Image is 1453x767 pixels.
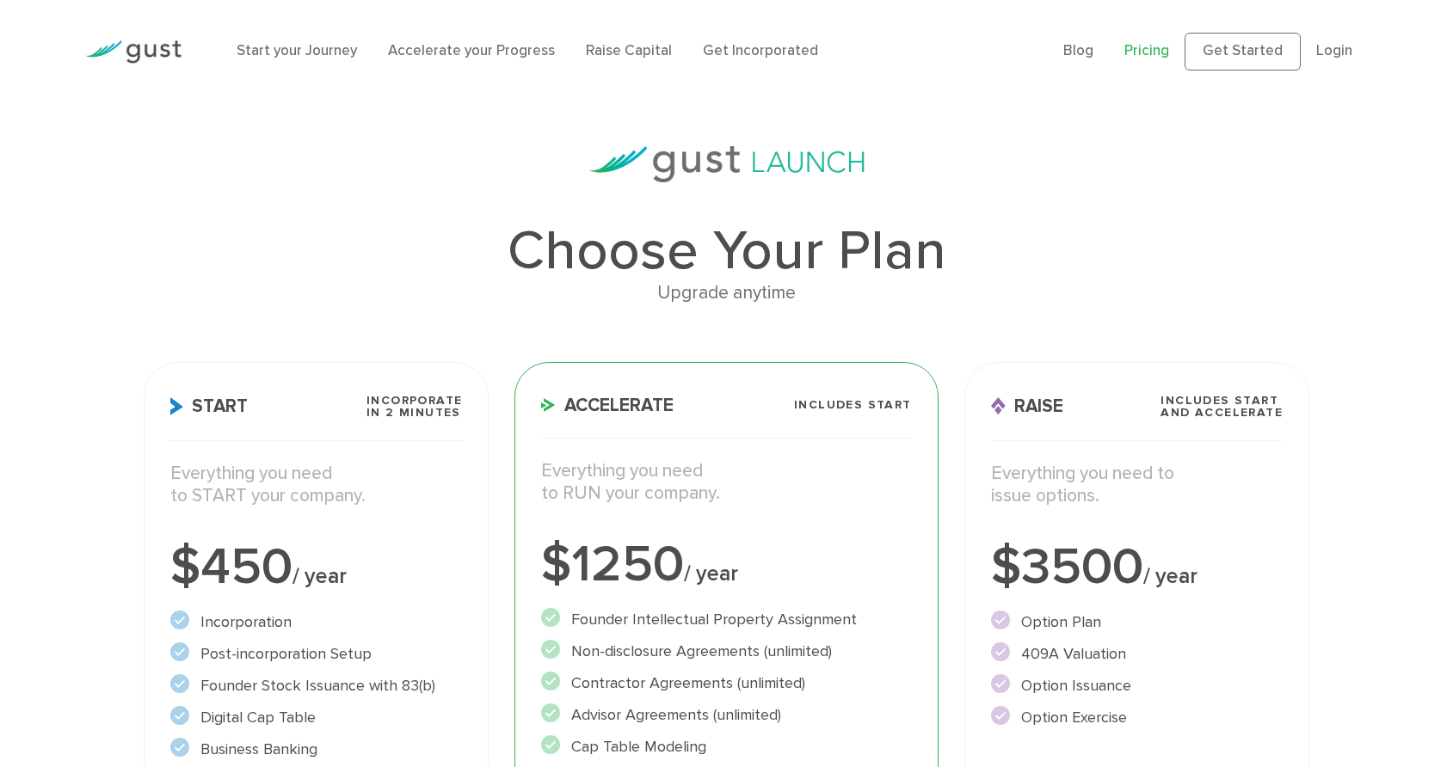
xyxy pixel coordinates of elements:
[144,224,1309,279] h1: Choose Your Plan
[1124,42,1169,59] a: Pricing
[170,642,462,666] li: Post-incorporation Setup
[366,395,462,419] span: Incorporate in 2 Minutes
[1185,33,1301,71] a: Get Started
[170,674,462,697] li: Founder Stock Issuance with 83(b)
[991,542,1283,593] div: $3500
[170,706,462,729] li: Digital Cap Table
[541,396,674,414] span: Accelerate
[1143,563,1197,589] span: / year
[541,640,911,663] li: Non-disclosure Agreements (unlimited)
[170,542,462,593] div: $450
[170,463,462,508] p: Everything you need to START your company.
[292,563,347,589] span: / year
[586,42,672,59] a: Raise Capital
[1161,395,1283,419] span: Includes START and ACCELERATE
[541,735,911,758] li: Cap Table Modeling
[541,398,556,412] img: Accelerate Icon
[541,608,911,631] li: Founder Intellectual Property Assignment
[541,672,911,695] li: Contractor Agreements (unlimited)
[170,611,462,634] li: Incorporation
[991,397,1063,415] span: Raise
[589,146,865,182] img: gust-launch-logos.svg
[1063,42,1093,59] a: Blog
[170,738,462,761] li: Business Banking
[541,703,911,727] li: Advisor Agreements (unlimited)
[237,42,357,59] a: Start your Journey
[991,674,1283,697] li: Option Issuance
[541,539,911,591] div: $1250
[991,642,1283,666] li: 409A Valuation
[991,463,1283,508] p: Everything you need to issue options.
[388,42,555,59] a: Accelerate your Progress
[794,399,912,411] span: Includes START
[170,397,183,415] img: Start Icon X2
[541,460,911,506] p: Everything you need to RUN your company.
[144,279,1309,308] div: Upgrade anytime
[85,40,182,64] img: Gust Logo
[991,397,1006,415] img: Raise Icon
[991,611,1283,634] li: Option Plan
[170,397,248,415] span: Start
[703,42,818,59] a: Get Incorporated
[684,561,738,586] span: / year
[1316,42,1352,59] a: Login
[991,706,1283,729] li: Option Exercise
